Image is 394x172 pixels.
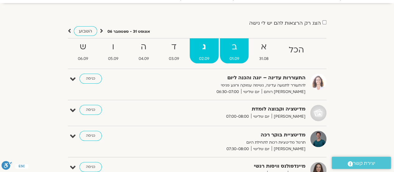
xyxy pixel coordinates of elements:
[250,40,278,54] strong: א
[272,113,306,120] span: [PERSON_NAME]
[153,162,306,170] strong: מיינדפולנס וויסות רגשי
[224,113,251,120] span: 07:00-08:00
[220,40,248,54] strong: ב
[79,28,92,34] span: השבוע
[129,38,158,63] a: ה04.09
[107,28,150,35] p: אוגוסט 31 - ספטמבר 06
[79,162,102,172] a: כניסה
[262,89,306,95] span: [PERSON_NAME] רוחם
[272,146,306,152] span: [PERSON_NAME]
[190,56,219,62] span: 02.09
[353,159,375,168] span: יצירת קשר
[153,82,306,89] p: להתעורר לתנועה עדינה, נשימה עמוקה ורוגע פנימי
[279,38,313,63] a: הכל
[251,113,272,120] span: יום שלישי
[153,131,306,139] strong: מדיטציית בוקר רכה
[99,38,128,63] a: ו05.09
[159,56,188,62] span: 03.09
[153,139,306,146] p: תרגול מדיטציות רכות לתחילת היום
[250,56,278,62] span: 31.08
[214,89,241,95] span: 06:30-07:00
[220,56,248,62] span: 01.09
[241,89,262,95] span: יום שלישי
[251,146,272,152] span: יום שלישי
[250,38,278,63] a: א31.08
[190,40,219,54] strong: ג
[99,56,128,62] span: 05.09
[99,40,128,54] strong: ו
[79,131,102,141] a: כניסה
[159,40,188,54] strong: ד
[332,157,391,169] a: יצירת קשר
[159,38,188,63] a: ד03.09
[74,26,97,36] a: השבוע
[79,74,102,84] a: כניסה
[79,105,102,115] a: כניסה
[69,56,97,62] span: 06.09
[220,38,248,63] a: ב01.09
[190,38,219,63] a: ג02.09
[153,74,306,82] strong: התעוררות עדינה – יוגה והכנה ליום
[129,40,158,54] strong: ה
[224,146,251,152] span: 07:30-08:00
[249,20,321,26] label: הצג רק הרצאות להם יש לי גישה
[129,56,158,62] span: 04.09
[153,105,306,113] strong: מדיטציה וקבוצה לומדת
[69,40,97,54] strong: ש
[69,38,97,63] a: ש06.09
[279,43,313,57] strong: הכל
